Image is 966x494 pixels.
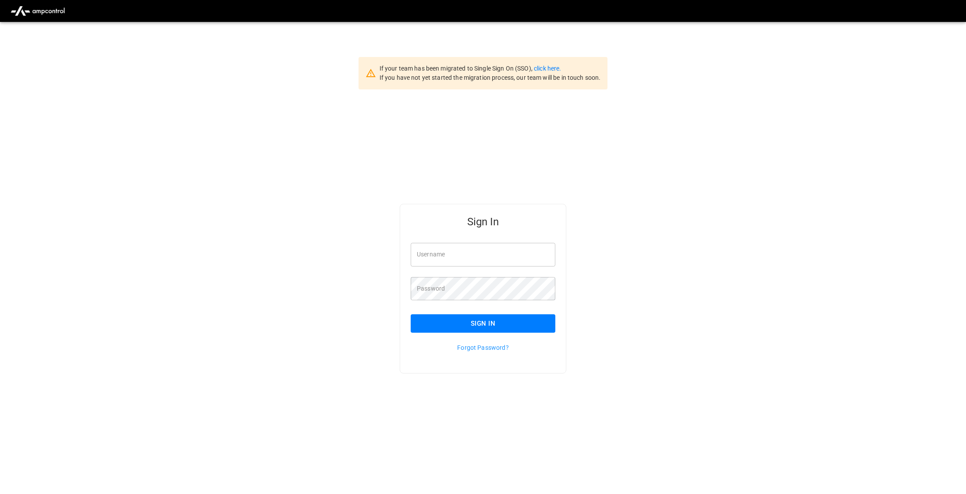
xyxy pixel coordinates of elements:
span: If your team has been migrated to Single Sign On (SSO), [380,65,534,72]
a: click here. [534,65,561,72]
h5: Sign In [411,215,555,229]
img: ampcontrol.io logo [7,3,68,19]
p: Forgot Password? [411,343,555,352]
button: Sign In [411,314,555,333]
span: If you have not yet started the migration process, our team will be in touch soon. [380,74,601,81]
